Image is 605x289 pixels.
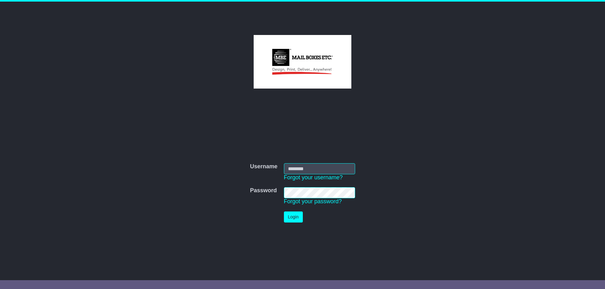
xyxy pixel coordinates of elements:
label: Password [250,187,277,194]
img: MBE Ultimo [254,35,351,89]
a: Forgot your password? [284,198,342,205]
a: Forgot your username? [284,174,343,181]
label: Username [250,163,277,170]
button: Login [284,211,303,223]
